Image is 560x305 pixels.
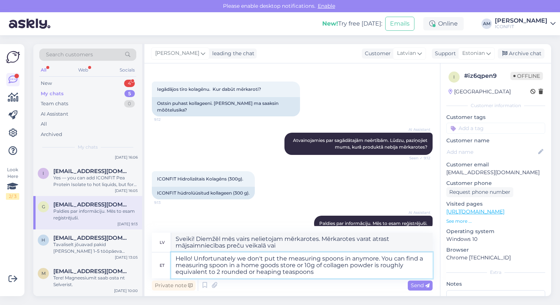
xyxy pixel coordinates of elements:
div: My chats [41,90,64,97]
p: Notes [446,280,545,288]
span: Atvainojamies par sagādātajām neērtībām. Lūdzu, paziņojiet mums, kurā produktā nebija mērkarotes? [293,137,429,150]
p: [EMAIL_ADDRESS][DOMAIN_NAME] [446,169,545,176]
input: Add a tag [446,123,545,134]
textarea: Hello! Unfortunately we don't put the measuring spoons in anymore. You can find a measuring spoon... [171,252,433,278]
span: AI Assistant [403,127,430,132]
a: [PERSON_NAME]ICONFIT [495,18,556,30]
div: [DATE] 16:06 [115,155,138,160]
textarea: Sveiki! Diemžēl mēs vairs nelietojam mērkarotes. Mērkarotes varat atrast mājsaimniecības preču ve... [171,233,433,252]
div: All [41,120,47,128]
span: ieva.balciuniene@gmail.com [53,168,130,175]
p: Chrome [TECHNICAL_ID] [446,254,545,262]
div: Support [432,50,456,57]
div: 4 [124,80,135,87]
div: 5 [124,90,135,97]
span: 9:13 [154,200,182,205]
div: ICONFIT [495,24,547,30]
div: Archived [41,131,62,138]
div: Paldies par informāciju. Mēs to esam reģistrējuši. [53,208,138,221]
span: Estonian [462,49,485,57]
span: g [42,204,45,209]
div: Request phone number [446,187,513,197]
div: Private note [152,281,196,291]
span: Iegādājos tīro kolagēnu. Kur dabūt mērkaroti? [157,86,261,92]
div: Yes — you can add ICONFIT Pea Protein Isolate to hot liquids, but for best results mix it first w... [53,175,138,188]
button: Emails [385,17,414,31]
div: [GEOGRAPHIC_DATA] [449,88,511,96]
span: Enable [316,3,337,9]
span: m [41,271,46,276]
span: ICONFIT Hidrolizētais Kolagēns (300g). [157,176,243,182]
p: Operating system [446,228,545,235]
div: Tavaliselt jõuavad pakid [PERSON_NAME] 1–5 tööpäeva jooksul. Teie tellimuse number on 182638. [53,241,138,255]
div: leading the chat [209,50,254,57]
b: New! [322,20,338,27]
div: [PERSON_NAME] [495,18,547,24]
span: i [43,170,44,176]
div: Team chats [41,100,68,107]
div: Look Here [6,166,19,200]
span: Latvian [397,49,416,57]
span: Paldies par informāciju. Mēs to esam reģistrējuši. [319,221,427,226]
span: Offline [510,72,543,80]
p: Customer email [446,161,545,169]
span: i [453,74,455,80]
input: Add name [447,148,537,156]
span: meeliskask88@gmail.com [53,268,130,275]
div: [DATE] 9:13 [117,221,138,227]
p: See more ... [446,218,545,225]
div: # iz6qpen9 [464,72,510,80]
p: Browser [446,246,545,254]
div: Extra [446,269,545,276]
span: AI Assistant [403,210,430,215]
div: Ostsin puhast kollageeni. [PERSON_NAME] ma saaksin mõõtelusika? [152,97,300,116]
div: Tere! Magneesiumit saab osta nt Selverist. [53,275,138,288]
div: [DATE] 16:05 [115,188,138,193]
span: Send [411,282,430,289]
p: Customer phone [446,179,545,187]
span: h [41,237,45,243]
p: Visited pages [446,200,545,208]
p: Customer name [446,137,545,145]
div: lv [160,236,165,249]
div: ICONFIT hüdrolüüsitud kollageen (300 g). [152,187,255,199]
div: 0 [124,100,135,107]
div: [DATE] 10:00 [114,288,138,294]
div: et [160,259,164,272]
div: [DATE] 13:05 [115,255,138,260]
div: All [39,65,48,75]
span: My chats [78,144,98,150]
span: 9:12 [154,117,182,122]
div: Try free [DATE]: [322,19,382,28]
span: hindreusaliide@gmail.com [53,235,130,241]
div: New [41,80,52,87]
span: gunital@gmail.com [53,201,130,208]
div: Online [423,17,464,30]
p: Customer tags [446,113,545,121]
div: Socials [118,65,136,75]
span: [PERSON_NAME] [155,49,199,57]
div: Web [77,65,90,75]
span: Search customers [46,51,93,59]
div: Customer information [446,102,545,109]
div: 2 / 3 [6,193,19,200]
span: Seen ✓ 9:12 [403,155,430,161]
div: AI Assistant [41,110,68,118]
img: Askly Logo [6,50,20,64]
a: [URL][DOMAIN_NAME] [446,208,504,215]
p: Windows 10 [446,235,545,243]
div: Customer [362,50,391,57]
div: Archive chat [498,49,544,59]
div: AM [481,19,492,29]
